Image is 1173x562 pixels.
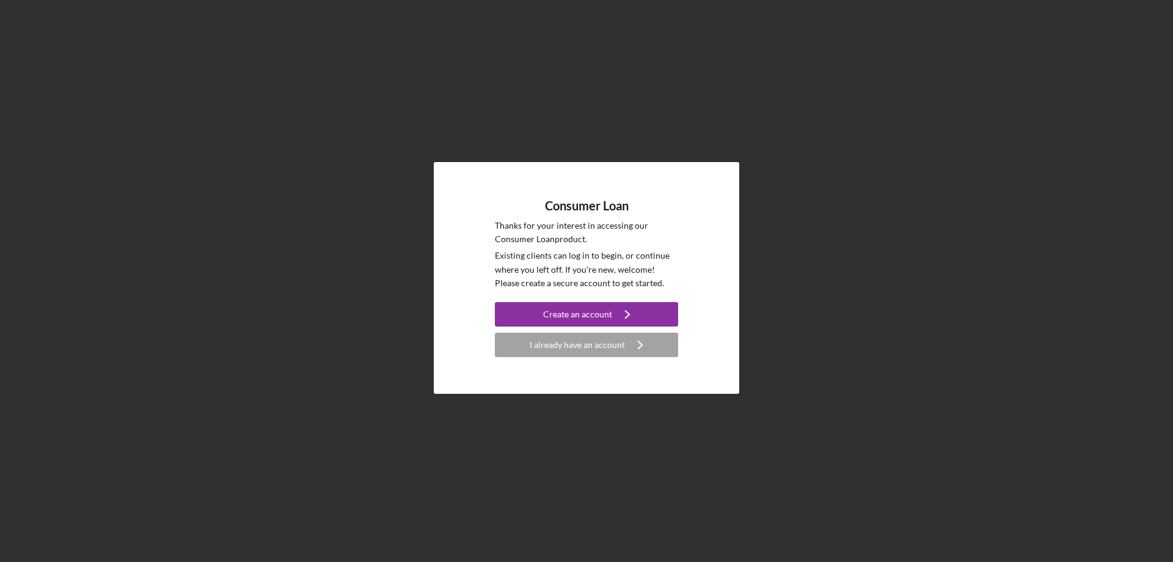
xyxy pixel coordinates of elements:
[530,333,625,357] div: I already have an account
[495,249,678,290] p: Existing clients can log in to begin, or continue where you left off. If you're new, welcome! Ple...
[495,302,678,330] a: Create an account
[495,302,678,327] button: Create an account
[495,333,678,357] button: I already have an account
[495,219,678,246] p: Thanks for your interest in accessing our Consumer Loan product.
[545,199,629,213] h4: Consumer Loan
[543,302,612,327] div: Create an account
